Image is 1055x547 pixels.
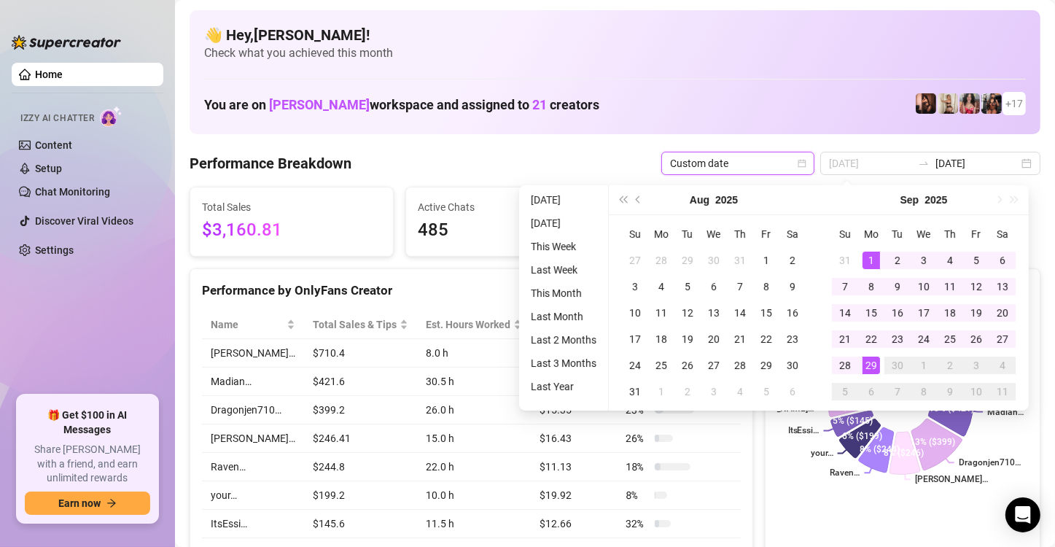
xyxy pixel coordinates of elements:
[937,221,963,247] th: Th
[758,330,775,348] div: 22
[417,424,531,453] td: 15.0 h
[911,247,937,273] td: 2025-09-03
[963,273,989,300] td: 2025-09-12
[941,357,959,374] div: 2
[679,304,696,322] div: 12
[653,252,670,269] div: 28
[915,383,933,400] div: 8
[202,199,381,215] span: Total Sales
[941,252,959,269] div: 4
[889,252,906,269] div: 2
[525,238,602,255] li: This Week
[653,304,670,322] div: 11
[753,379,779,405] td: 2025-09-05
[202,368,304,396] td: Madian…
[679,278,696,295] div: 5
[202,281,741,300] div: Performance by OnlyFans Creator
[911,379,937,405] td: 2025-10-08
[531,396,617,424] td: $15.35
[779,379,806,405] td: 2025-09-06
[674,221,701,247] th: Tu
[705,330,723,348] div: 20
[727,379,753,405] td: 2025-09-04
[987,407,1024,417] text: Madian…
[313,317,397,333] span: Total Sales & Tips
[994,383,1011,400] div: 11
[779,273,806,300] td: 2025-08-09
[648,326,674,352] td: 2025-08-18
[858,326,884,352] td: 2025-09-22
[758,383,775,400] div: 5
[989,273,1016,300] td: 2025-09-13
[989,379,1016,405] td: 2025-10-11
[963,300,989,326] td: 2025-09-19
[202,217,381,244] span: $3,160.81
[779,326,806,352] td: 2025-08-23
[915,330,933,348] div: 24
[525,261,602,279] li: Last Week
[202,311,304,339] th: Name
[417,396,531,424] td: 26.0 h
[25,492,150,515] button: Earn nowarrow-right
[626,430,649,446] span: 26 %
[701,379,727,405] td: 2025-09-03
[937,247,963,273] td: 2025-09-04
[626,487,649,503] span: 8 %
[674,326,701,352] td: 2025-08-19
[832,247,858,273] td: 2025-08-31
[204,97,599,113] h1: You are on workspace and assigned to creators
[889,278,906,295] div: 9
[648,273,674,300] td: 2025-08-04
[889,383,906,400] div: 7
[304,311,417,339] th: Total Sales & Tips
[915,475,988,485] text: [PERSON_NAME]…
[911,300,937,326] td: 2025-09-17
[626,330,644,348] div: 17
[705,304,723,322] div: 13
[727,221,753,247] th: Th
[20,112,94,125] span: Izzy AI Chatter
[304,481,417,510] td: $199.2
[304,368,417,396] td: $421.6
[741,404,814,414] text: [PERSON_NAME]…
[963,247,989,273] td: 2025-09-05
[731,278,749,295] div: 7
[836,357,854,374] div: 28
[884,300,911,326] td: 2025-09-16
[937,352,963,379] td: 2025-10-02
[531,481,617,510] td: $19.92
[836,330,854,348] div: 21
[679,252,696,269] div: 29
[915,304,933,322] div: 17
[863,330,880,348] div: 22
[918,158,930,169] span: swap-right
[916,93,936,114] img: Dragonjen710 (@dragonjen)
[622,221,648,247] th: Su
[727,247,753,273] td: 2025-07-31
[884,379,911,405] td: 2025-10-07
[35,69,63,80] a: Home
[884,221,911,247] th: Tu
[202,481,304,510] td: your…
[994,252,1011,269] div: 6
[106,498,117,508] span: arrow-right
[858,221,884,247] th: Mo
[889,304,906,322] div: 16
[994,278,1011,295] div: 13
[753,247,779,273] td: 2025-08-01
[968,357,985,374] div: 3
[727,273,753,300] td: 2025-08-07
[626,357,644,374] div: 24
[531,510,617,538] td: $12.66
[968,304,985,322] div: 19
[884,352,911,379] td: 2025-09-30
[911,326,937,352] td: 2025-09-24
[426,317,510,333] div: Est. Hours Worked
[863,383,880,400] div: 6
[753,326,779,352] td: 2025-08-22
[679,383,696,400] div: 2
[989,300,1016,326] td: 2025-09-20
[784,357,801,374] div: 30
[304,510,417,538] td: $145.6
[832,221,858,247] th: Su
